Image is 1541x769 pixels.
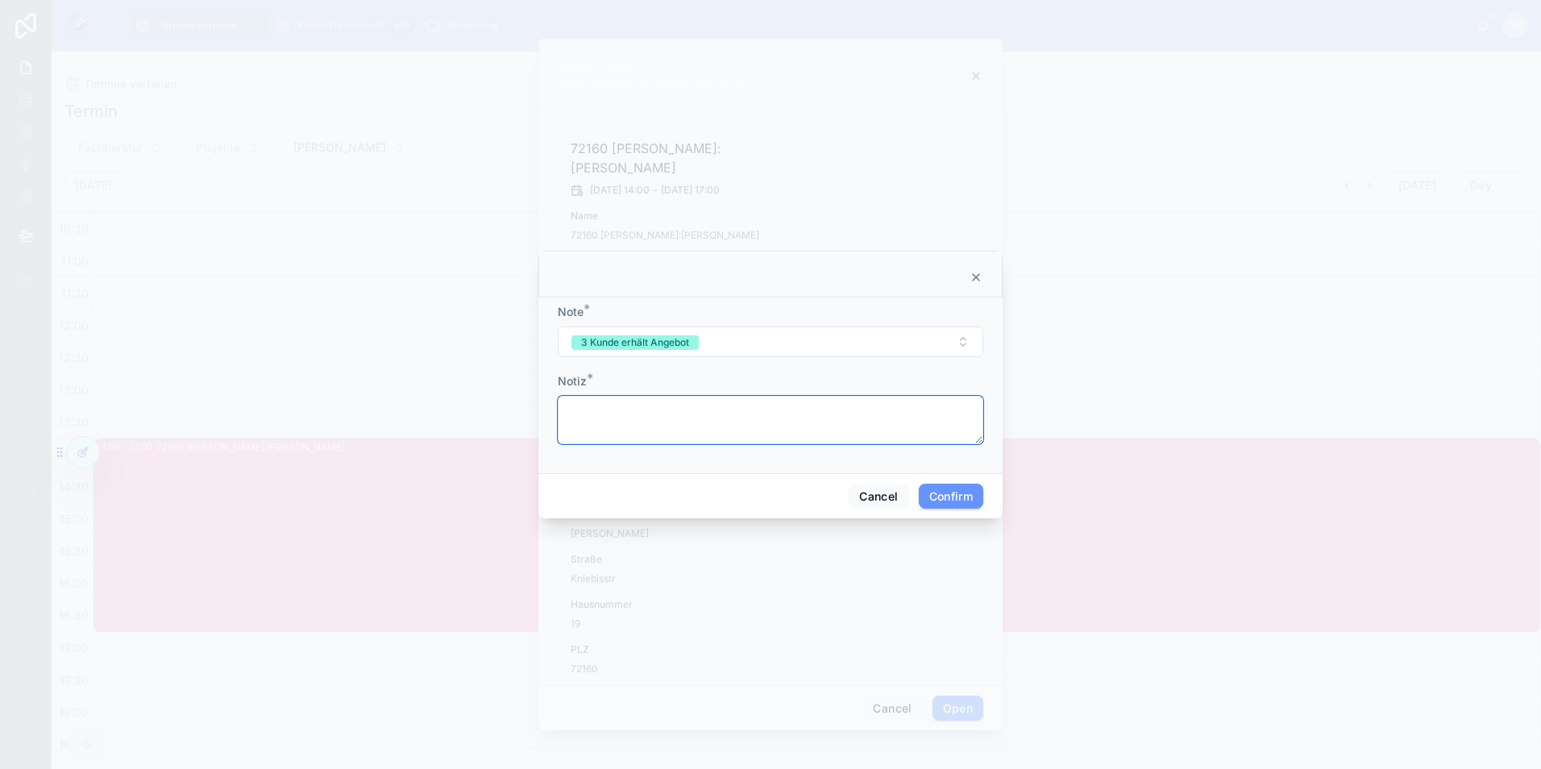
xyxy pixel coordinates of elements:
button: Select Button [558,326,983,357]
span: Notiz [558,374,587,388]
div: 3 Kunde erhält Angebot [581,335,689,350]
button: Cancel [849,484,908,509]
button: Confirm [919,484,983,509]
span: Note [558,305,584,318]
